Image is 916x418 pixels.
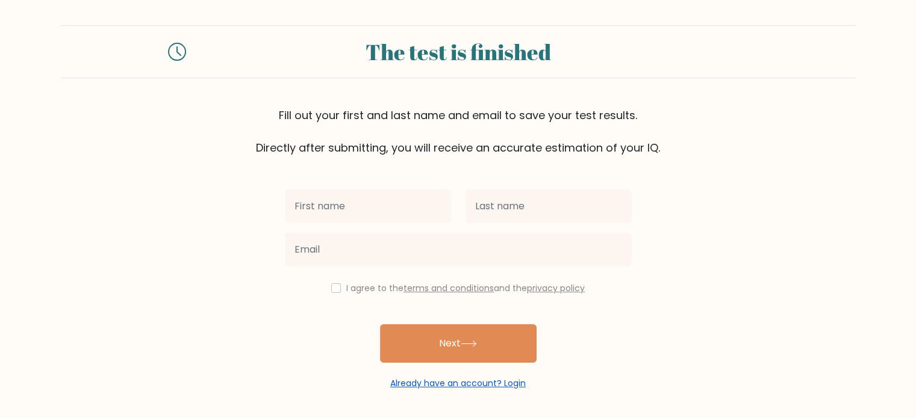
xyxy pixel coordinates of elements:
[380,324,537,363] button: Next
[285,233,632,266] input: Email
[201,35,716,68] div: The test is finished
[390,377,526,389] a: Already have an account? Login
[466,189,632,223] input: Last name
[61,107,856,156] div: Fill out your first and last name and email to save your test results. Directly after submitting,...
[346,282,585,294] label: I agree to the and the
[403,282,494,294] a: terms and conditions
[285,189,451,223] input: First name
[527,282,585,294] a: privacy policy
